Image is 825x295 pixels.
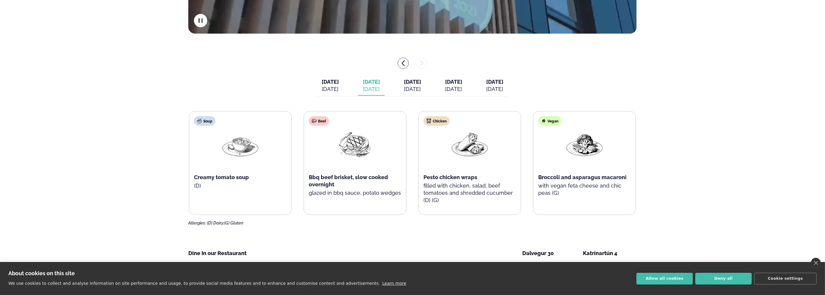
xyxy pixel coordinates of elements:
[486,79,503,85] span: [DATE]
[207,221,224,225] span: (D) Dairy,
[481,76,508,96] button: [DATE] [DATE]
[224,221,243,225] span: (G) Gluten
[423,182,516,204] p: filled with chicken, salad, beef tomatoes and shredded cucumber (D) (G)
[194,116,215,126] div: Soup
[309,116,329,126] div: Beef
[565,131,604,158] img: Vegan.png
[312,119,317,123] img: beef.svg
[486,86,503,93] div: [DATE]
[317,76,344,96] button: [DATE] [DATE]
[8,281,380,286] p: We use cookies to collect and analyse information on site performance and usage, to provide socia...
[754,273,817,284] button: Cookie settings
[188,221,206,225] span: Allergies:
[541,119,546,123] img: Vegan.svg
[423,116,450,126] div: Chicken
[382,281,406,286] a: Learn more
[8,270,75,276] strong: About cookies on this site
[358,76,385,96] button: [DATE] [DATE]
[221,131,259,158] img: Soup.png
[450,131,489,158] img: Wraps.png
[322,86,339,93] div: [DATE]
[194,182,287,189] p: (D)
[445,79,462,85] span: [DATE]
[194,174,249,180] span: Creamy tomato soup
[404,79,421,85] span: [DATE]
[811,258,821,268] a: close
[695,273,752,284] button: Deny all
[309,174,388,188] span: Bbq beef brisket, slow cooked overnight
[404,86,421,93] div: [DATE]
[416,58,427,69] button: menu-btn-right
[322,79,339,85] span: [DATE]
[399,76,426,96] button: [DATE] [DATE]
[538,182,631,197] p: with vegan feta cheese and chic peas (G)
[363,86,380,93] div: [DATE]
[583,250,637,257] div: Katrínartún 4
[197,119,202,123] img: soup.svg
[440,76,467,96] button: [DATE] [DATE]
[538,116,561,126] div: Vegan
[445,86,462,93] div: [DATE]
[336,131,374,158] img: Beef-Meat.png
[363,79,380,85] span: [DATE]
[309,189,401,197] p: glazed in bbq sauce, potato wedges
[636,273,693,284] button: Allow all cookies
[538,174,626,180] span: Broccoli and asparagus macaroni
[426,119,431,123] img: chicken.svg
[423,174,477,180] span: Pesto chicken wraps
[522,250,576,257] div: Dalvegur 30
[398,58,409,69] button: menu-btn-left
[188,250,247,256] span: Dine In our Restaurant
